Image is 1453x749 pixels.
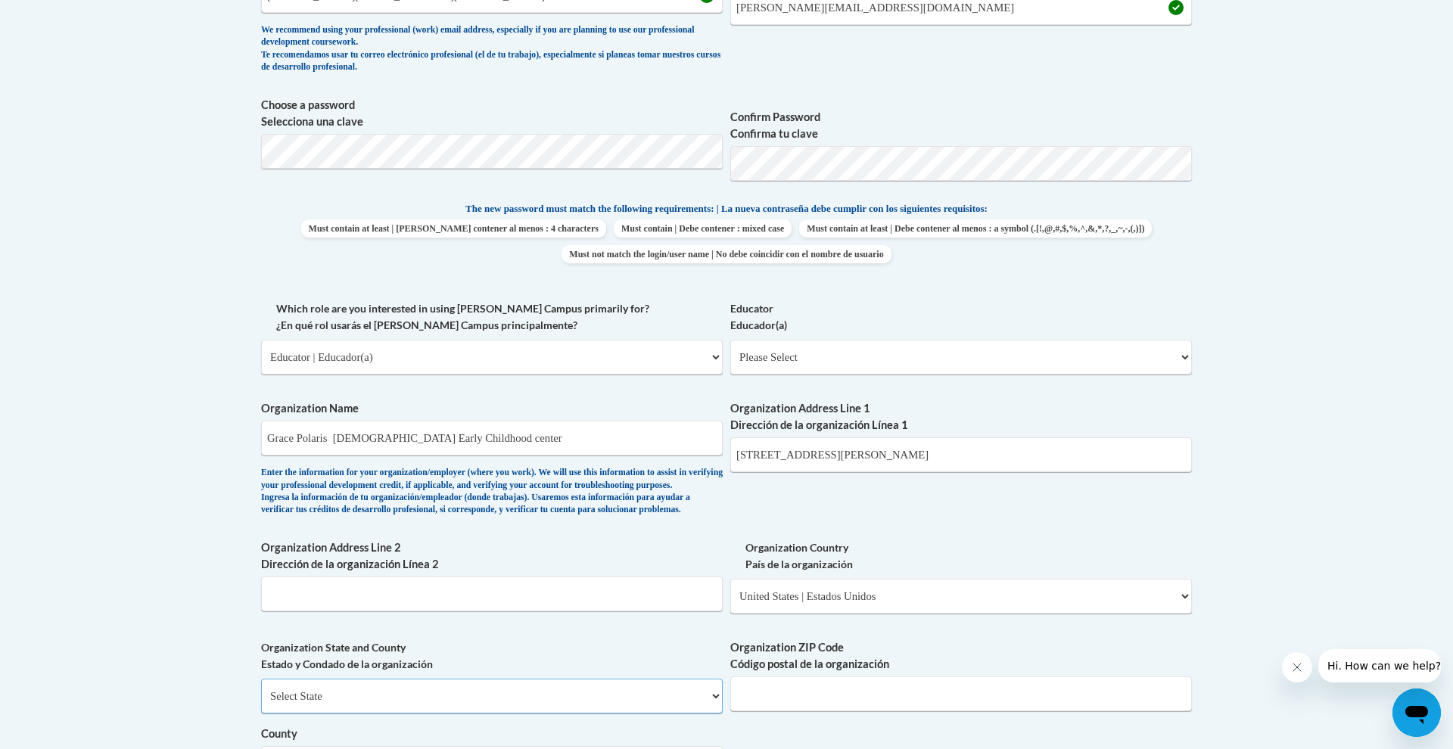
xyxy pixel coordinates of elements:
span: Must contain | Debe contener : mixed case [614,219,792,238]
input: Metadata input [261,421,723,455]
label: Educator Educador(a) [730,300,1192,334]
input: Metadata input [261,577,723,611]
iframe: Message from company [1318,649,1441,682]
span: Must contain at least | [PERSON_NAME] contener al menos : 4 characters [301,219,606,238]
input: Metadata input [730,437,1192,472]
label: Which role are you interested in using [PERSON_NAME] Campus primarily for? ¿En qué rol usarás el ... [261,300,723,334]
div: Enter the information for your organization/employer (where you work). We will use this informati... [261,467,723,517]
span: Must contain at least | Debe contener al menos : a symbol (.[!,@,#,$,%,^,&,*,?,_,~,-,(,)]) [799,219,1152,238]
label: Organization Name [261,400,723,417]
iframe: Close message [1282,652,1312,682]
span: The new password must match the following requirements: | La nueva contraseña debe cumplir con lo... [465,202,988,216]
div: We recommend using your professional (work) email address, especially if you are planning to use ... [261,24,723,74]
label: Confirm Password Confirma tu clave [730,109,1192,142]
label: Choose a password Selecciona una clave [261,97,723,130]
iframe: Button to launch messaging window [1392,688,1441,737]
input: Metadata input [730,676,1192,711]
label: Organization Address Line 2 Dirección de la organización Línea 2 [261,539,723,573]
label: Organization Address Line 1 Dirección de la organización Línea 1 [730,400,1192,434]
label: Organization State and County Estado y Condado de la organización [261,639,723,673]
label: County [261,726,723,742]
span: Must not match the login/user name | No debe coincidir con el nombre de usuario [562,245,891,263]
label: Organization ZIP Code Código postal de la organización [730,639,1192,673]
label: Organization Country País de la organización [730,539,1192,573]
